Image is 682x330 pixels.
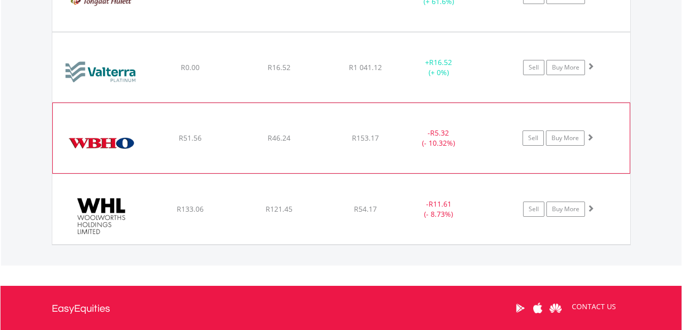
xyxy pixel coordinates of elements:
span: R1 041.12 [349,62,382,72]
span: R46.24 [268,133,290,143]
span: R0.00 [181,62,200,72]
span: R153.17 [352,133,379,143]
div: - (- 10.32%) [400,128,476,148]
a: Buy More [546,202,585,217]
a: Buy More [546,60,585,75]
img: EQU.ZA.VAL.png [57,45,145,100]
a: Buy More [546,130,584,146]
span: R16.52 [268,62,290,72]
a: CONTACT US [565,292,623,321]
a: Huawei [547,292,565,324]
img: EQU.ZA.WBO.png [58,116,145,171]
span: R133.06 [177,204,204,214]
a: Sell [523,130,544,146]
span: R5.32 [430,128,449,138]
a: Sell [523,202,544,217]
a: Google Play [511,292,529,324]
div: - (- 8.73%) [401,199,477,219]
a: Sell [523,60,544,75]
div: + (+ 0%) [401,57,477,78]
a: Apple [529,292,547,324]
span: R51.56 [179,133,202,143]
span: R54.17 [354,204,377,214]
span: R11.61 [429,199,451,209]
span: R16.52 [429,57,452,67]
span: R121.45 [266,204,293,214]
img: EQU.ZA.WHL.png [57,187,145,242]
